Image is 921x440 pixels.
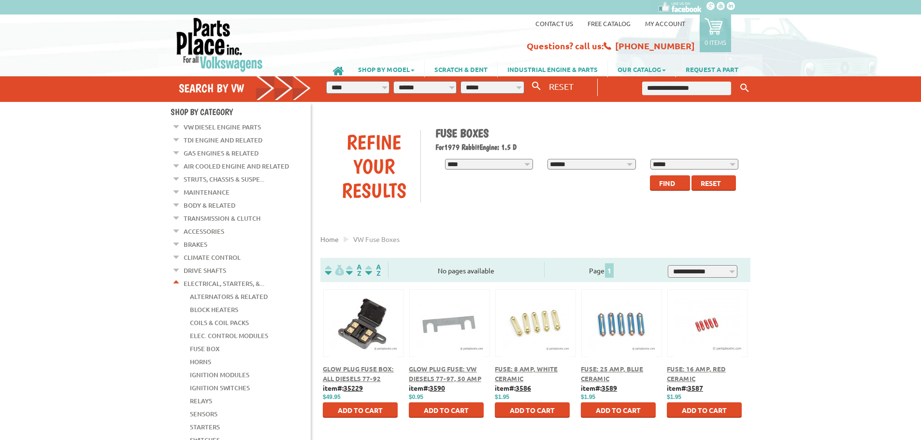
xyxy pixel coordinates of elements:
[705,38,726,46] p: 0 items
[184,121,261,133] a: VW Diesel Engine Parts
[588,19,631,28] a: Free Catalog
[179,81,311,95] h4: Search by VW
[645,19,685,28] a: My Account
[190,382,250,394] a: Ignition Switches
[510,406,555,414] span: Add to Cart
[344,265,363,276] img: Sort by Headline
[435,126,744,140] h1: Fuse Boxes
[184,160,289,172] a: Air Cooled Engine and Related
[325,265,344,276] img: filterpricelow.svg
[353,235,400,243] span: VW fuse boxes
[608,61,676,77] a: OUR CATALOG
[338,406,383,414] span: Add to Cart
[184,173,264,185] a: Struts, Chassis & Suspe...
[495,402,570,418] button: Add to Cart
[701,179,721,187] span: Reset
[650,175,690,191] button: Find
[184,277,264,290] a: Electrical, Starters, &...
[498,61,607,77] a: INDUSTRIAL ENGINE & PARTS
[328,130,420,202] div: Refine Your Results
[363,265,383,276] img: Sort by Sales Rank
[184,199,235,212] a: Body & Related
[190,290,268,303] a: Alternators & Related
[190,329,268,342] a: Elec. Control Modules
[425,61,497,77] a: SCRATCH & DENT
[184,251,241,264] a: Climate Control
[682,406,727,414] span: Add to Cart
[184,212,260,225] a: Transmission & Clutch
[581,394,595,400] span: $1.95
[581,365,643,383] a: Fuse: 25 amp, Blue Ceramic
[344,383,363,392] u: 35229
[409,383,445,392] b: item#:
[430,383,445,392] u: 3590
[602,383,617,392] u: 3589
[691,175,736,191] button: Reset
[435,142,444,152] span: For
[659,179,675,187] span: Find
[516,383,531,392] u: 3586
[549,81,574,91] span: RESET
[184,134,262,146] a: TDI Engine and Related
[190,369,249,381] a: Ignition Modules
[184,186,230,199] a: Maintenance
[190,395,212,407] a: Relays
[175,17,264,72] img: Parts Place Inc!
[605,263,614,278] span: 1
[544,262,659,278] div: Page
[190,342,220,355] a: Fuse Box
[688,383,703,392] u: 3587
[676,61,748,77] a: REQUEST A PART
[479,142,517,152] span: Engine: 1.5 D
[700,14,731,52] a: 0 items
[581,402,656,418] button: Add to Cart
[495,394,509,400] span: $1.95
[495,383,531,392] b: item#:
[190,316,249,329] a: Coils & Coil Packs
[545,79,577,93] button: RESET
[320,235,339,243] a: Home
[667,365,726,383] a: Fuse: 16 amp, Red Ceramic
[190,408,217,420] a: Sensors
[171,107,311,117] h4: Shop By Category
[184,147,259,159] a: Gas Engines & Related
[667,394,681,400] span: $1.95
[667,383,703,392] b: item#:
[667,402,742,418] button: Add to Cart
[348,61,424,77] a: SHOP BY MODEL
[184,225,224,238] a: Accessories
[409,365,481,383] a: Glow Plug Fuse: VW Diesels 77-97, 50 Amp
[323,383,363,392] b: item#:
[581,383,617,392] b: item#:
[596,406,641,414] span: Add to Cart
[190,421,220,433] a: Starters
[409,402,484,418] button: Add to Cart
[323,365,394,383] a: Glow Plug Fuse Box: All Diesels 77-92
[190,303,238,316] a: Block Heaters
[495,365,558,383] a: Fuse: 8 amp, White Ceramic
[323,394,341,400] span: $49.95
[424,406,469,414] span: Add to Cart
[737,80,752,96] button: Keyword Search
[409,394,423,400] span: $0.95
[535,19,573,28] a: Contact us
[190,355,211,368] a: Horns
[184,264,226,277] a: Drive Shafts
[389,266,544,276] div: No pages available
[323,402,398,418] button: Add to Cart
[184,238,207,251] a: Brakes
[435,142,744,152] h2: 1979 Rabbit
[528,79,545,93] button: Search By VW...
